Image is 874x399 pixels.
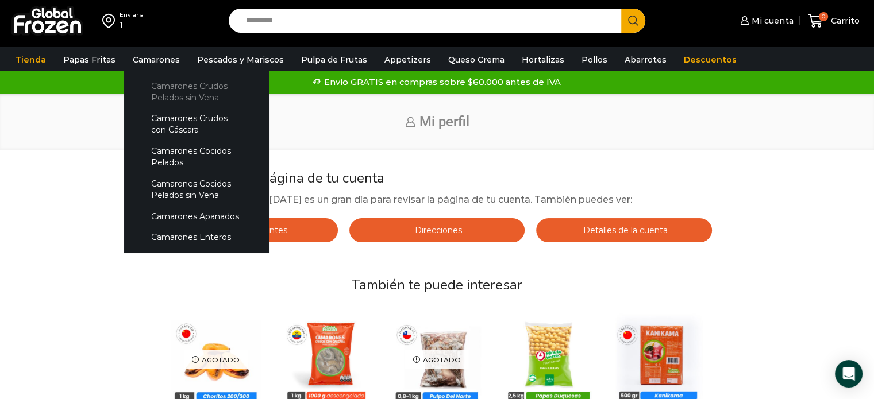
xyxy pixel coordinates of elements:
[621,9,645,33] button: Search button
[678,49,742,71] a: Descuentos
[419,114,469,130] span: Mi perfil
[619,49,672,71] a: Abarrotes
[835,360,863,388] div: Open Intercom Messenger
[819,12,828,21] span: 0
[102,11,120,30] img: address-field-icon.svg
[805,7,863,34] a: 0 Carrito
[412,225,462,235] span: Direcciones
[405,350,469,369] p: Agotado
[737,9,794,32] a: Mi cuenta
[442,49,510,71] a: Queso Crema
[136,75,257,108] a: Camarones Crudos Pelados sin Vena
[136,227,257,248] a: Camarones Enteros
[120,11,144,19] div: Enviar a
[536,218,712,242] a: Detalles de la cuenta
[162,192,712,207] p: Hola , [DATE] es un gran día para revisar la página de tu cuenta. También puedes ver:
[295,49,373,71] a: Pulpa de Frutas
[191,49,290,71] a: Pescados y Mariscos
[57,49,121,71] a: Papas Fritas
[10,49,52,71] a: Tienda
[576,49,613,71] a: Pollos
[379,49,437,71] a: Appetizers
[516,49,570,71] a: Hortalizas
[127,49,186,71] a: Camarones
[136,141,257,173] a: Camarones Cocidos Pelados
[162,169,384,187] span: Bienvenido a la página de tu cuenta
[136,173,257,206] a: Camarones Cocidos Pelados sin Vena
[349,218,525,242] a: Direcciones
[120,19,144,30] div: 1
[828,15,860,26] span: Carrito
[580,225,668,235] span: Detalles de la cuenta
[136,206,257,227] a: Camarones Apanados
[352,276,522,294] span: También te puede interesar
[184,350,248,369] p: Agotado
[749,15,794,26] span: Mi cuenta
[136,108,257,141] a: Camarones Crudos con Cáscara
